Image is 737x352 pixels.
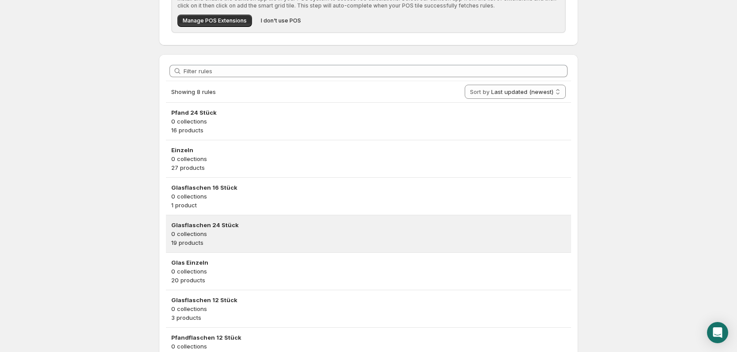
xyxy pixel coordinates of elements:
[256,15,306,27] button: I don't use POS
[183,17,247,24] span: Manage POS Extensions
[171,126,566,135] p: 16 products
[171,201,566,210] p: 1 product
[171,258,566,267] h3: Glas Einzeln
[707,322,728,343] div: Open Intercom Messenger
[171,183,566,192] h3: Glasflaschen 16 Stück
[171,276,566,285] p: 20 products
[171,163,566,172] p: 27 products
[171,88,216,95] span: Showing 8 rules
[171,296,566,304] h3: Glasflaschen 12 Stück
[171,192,566,201] p: 0 collections
[171,333,566,342] h3: Pfandflaschen 12 Stück
[171,342,566,351] p: 0 collections
[261,17,301,24] span: I don't use POS
[171,146,566,154] h3: Einzeln
[171,304,566,313] p: 0 collections
[171,221,566,229] h3: Glasflaschen 24 Stück
[177,15,252,27] button: Manage POS Extensions
[171,117,566,126] p: 0 collections
[184,65,568,77] input: Filter rules
[171,229,566,238] p: 0 collections
[171,238,566,247] p: 19 products
[171,154,566,163] p: 0 collections
[171,267,566,276] p: 0 collections
[171,108,566,117] h3: Pfand 24 Stück
[171,313,566,322] p: 3 products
